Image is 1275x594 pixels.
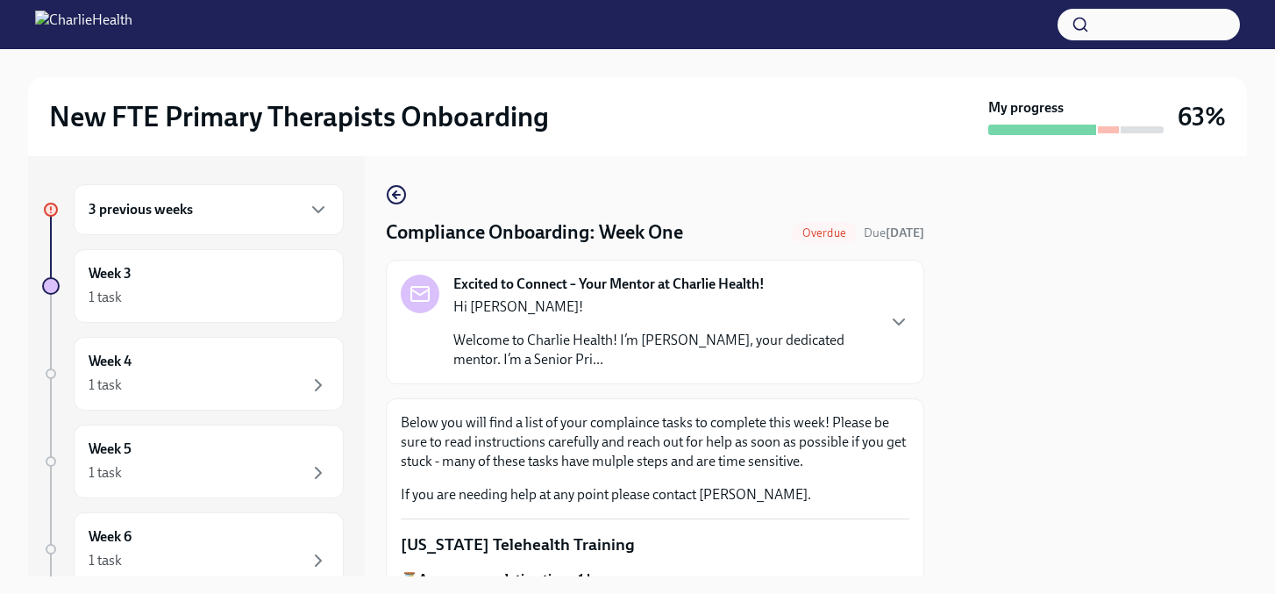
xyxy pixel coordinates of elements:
div: 1 task [89,463,122,483]
span: Due [864,225,924,240]
h6: Week 5 [89,440,132,459]
h6: Week 3 [89,264,132,283]
div: 1 task [89,288,122,307]
img: CharlieHealth [35,11,132,39]
p: Below you will find a list of your complaince tasks to complete this week! Please be sure to read... [401,413,909,471]
a: Week 61 task [42,512,344,586]
strong: Excited to Connect – Your Mentor at Charlie Health! [453,275,765,294]
a: Week 31 task [42,249,344,323]
strong: Approx. completion time: 1 hour [418,571,616,588]
span: Overdue [792,226,857,240]
h6: 3 previous weeks [89,200,193,219]
p: ⏳ [401,570,909,590]
h4: Compliance Onboarding: Week One [386,219,683,246]
div: 1 task [89,376,122,395]
a: Week 51 task [42,425,344,498]
p: [US_STATE] Telehealth Training [401,533,909,556]
p: Hi [PERSON_NAME]! [453,297,874,317]
h6: Week 6 [89,527,132,547]
p: Welcome to Charlie Health! I’m [PERSON_NAME], your dedicated mentor. I’m a Senior Pri... [453,331,874,369]
h2: New FTE Primary Therapists Onboarding [49,99,549,134]
div: 3 previous weeks [74,184,344,235]
strong: My progress [988,98,1064,118]
p: If you are needing help at any point please contact [PERSON_NAME]. [401,485,909,505]
div: 1 task [89,551,122,570]
strong: [DATE] [886,225,924,240]
a: Week 41 task [42,337,344,411]
span: October 5th, 2025 10:00 [864,225,924,241]
h3: 63% [1178,101,1226,132]
h6: Week 4 [89,352,132,371]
